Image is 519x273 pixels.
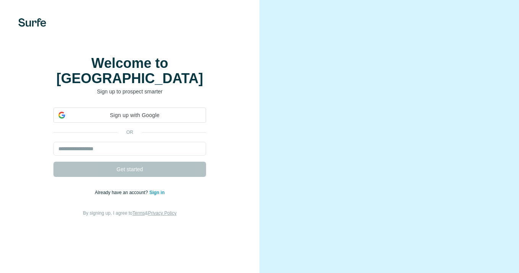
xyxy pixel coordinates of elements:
a: Privacy Policy [148,210,177,216]
span: By signing up, I agree to & [83,210,177,216]
span: Already have an account? [95,190,150,195]
a: Sign in [149,190,164,195]
a: Terms [132,210,145,216]
span: Sign up with Google [68,111,201,119]
h1: Welcome to [GEOGRAPHIC_DATA] [53,56,206,86]
img: Surfe's logo [18,18,46,27]
p: or [118,129,142,136]
p: Sign up to prospect smarter [53,88,206,95]
div: Sign up with Google [53,108,206,123]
